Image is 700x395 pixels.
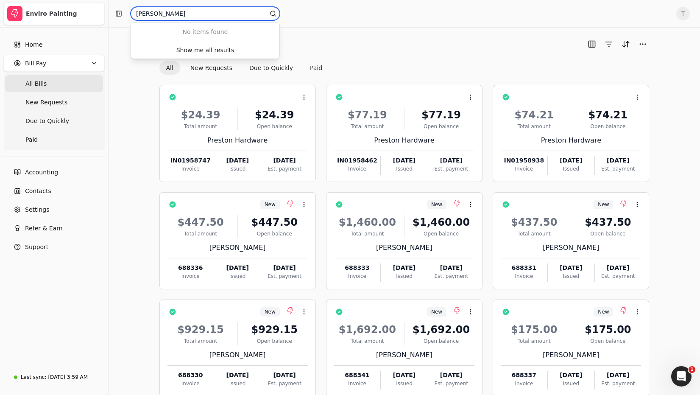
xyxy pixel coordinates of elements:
div: [DATE] [595,263,641,272]
div: Issued [214,380,261,387]
div: $74.21 [575,107,641,123]
a: Paid [5,131,103,148]
div: $1,692.00 [408,322,474,337]
button: Show me all results [133,43,278,57]
div: [DATE] [595,371,641,380]
a: Home [3,36,105,53]
button: Paid [303,61,329,75]
div: Invoice [501,165,547,173]
button: New Requests [184,61,239,75]
div: Open balance [241,337,308,345]
div: $447.50 [167,215,234,230]
div: Invoice [167,380,214,387]
div: Est. payment [428,165,474,173]
button: Support [3,238,105,255]
button: More [636,37,650,51]
div: [PERSON_NAME] [334,350,474,360]
div: $175.00 [575,322,641,337]
div: Open balance [408,123,474,130]
div: Issued [548,165,594,173]
span: Due to Quickly [25,117,69,126]
div: $1,692.00 [334,322,401,337]
div: [PERSON_NAME] [167,243,308,253]
div: 688337 [501,371,547,380]
div: [DATE] [381,156,427,165]
div: 688333 [334,263,380,272]
span: Contacts [25,187,51,196]
div: Open balance [575,230,641,238]
div: Total amount [334,230,401,238]
a: Contacts [3,182,105,199]
span: Settings [25,205,49,214]
span: Home [25,40,42,49]
div: [PERSON_NAME] [501,243,641,253]
div: Est. payment [595,272,641,280]
div: Last sync: [21,373,46,381]
div: Total amount [501,230,567,238]
button: Sort [619,37,633,51]
div: [DATE] [381,263,427,272]
div: $437.50 [501,215,567,230]
div: Invoice [167,272,214,280]
div: Total amount [501,337,567,345]
div: 688330 [167,371,214,380]
button: Due to Quickly [243,61,300,75]
span: New [598,308,609,316]
div: Open balance [241,230,308,238]
div: [PERSON_NAME] [501,350,641,360]
input: Search [131,7,280,20]
div: $24.39 [241,107,308,123]
div: Open balance [575,123,641,130]
span: Accounting [25,168,58,177]
div: Invoice [167,165,214,173]
div: Total amount [167,337,234,345]
div: Est. payment [261,165,307,173]
div: $74.21 [501,107,567,123]
div: $1,460.00 [334,215,401,230]
div: Invoice [334,165,380,173]
div: $929.15 [241,322,308,337]
div: IN01958938 [501,156,547,165]
div: [PERSON_NAME] [334,243,474,253]
span: New [265,201,276,208]
div: [DATE] [261,371,307,380]
a: New Requests [5,94,103,111]
a: All Bills [5,75,103,92]
button: All [159,61,180,75]
div: [DATE] [214,371,261,380]
span: Support [25,243,48,252]
div: [DATE] [214,263,261,272]
a: Last sync:[DATE] 3:59 AM [3,370,105,385]
div: Suggestions [131,22,279,42]
div: [DATE] [428,263,474,272]
div: Total amount [167,230,234,238]
div: Est. payment [261,380,307,387]
button: T [676,7,690,20]
div: Invoice [501,380,547,387]
div: Issued [214,165,261,173]
div: Open balance [408,337,474,345]
div: $437.50 [575,215,641,230]
div: [DATE] [214,156,261,165]
div: Total amount [334,123,401,130]
div: [DATE] [261,263,307,272]
div: Est. payment [428,380,474,387]
div: [DATE] [548,263,594,272]
div: Total amount [334,337,401,345]
div: Issued [381,380,427,387]
div: Show me all results [176,46,234,55]
div: Issued [548,380,594,387]
span: 1 [689,366,695,373]
div: Invoice filter options [159,61,329,75]
span: Refer & Earn [25,224,63,233]
span: New [431,201,442,208]
button: Refer & Earn [3,220,105,237]
div: Invoice [334,272,380,280]
div: Invoice [334,380,380,387]
div: Preston Hardware [167,135,308,146]
div: 688341 [334,371,380,380]
div: [DATE] [548,156,594,165]
div: Issued [381,272,427,280]
span: New [265,308,276,316]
